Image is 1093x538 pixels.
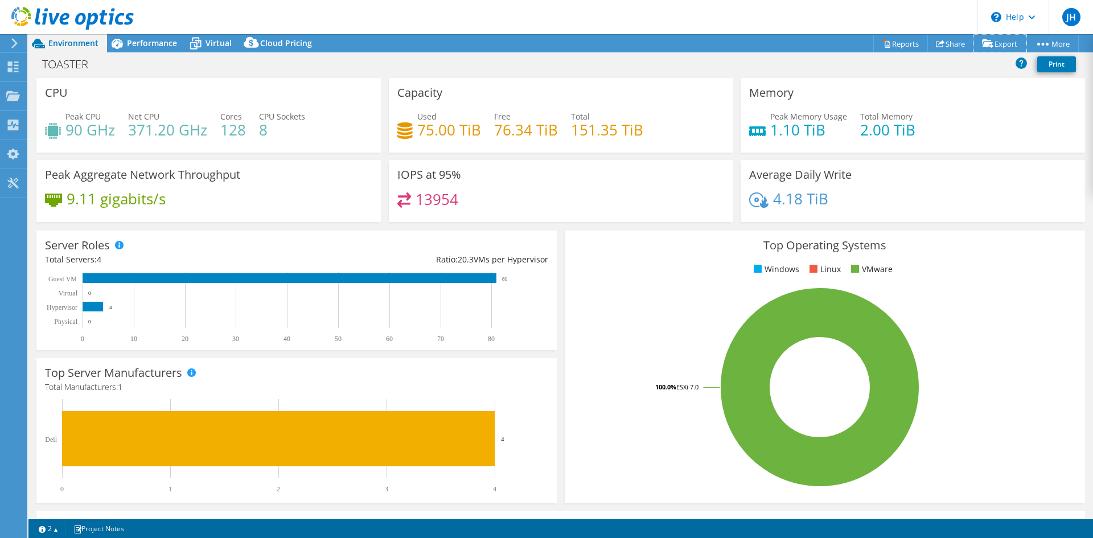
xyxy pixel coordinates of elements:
[571,124,643,136] h4: 151.35 TiB
[220,124,246,136] h4: 128
[128,124,207,136] h4: 371.20 GHz
[127,38,177,48] span: Performance
[277,485,280,493] text: 2
[220,111,242,122] span: Cores
[749,87,794,99] h3: Memory
[65,521,132,536] a: Project Notes
[1026,35,1079,52] a: More
[232,335,239,343] text: 30
[88,290,91,296] text: 0
[130,335,137,343] text: 10
[386,335,393,343] text: 60
[494,124,558,136] h4: 76.34 TiB
[97,254,101,265] span: 4
[45,381,548,393] h4: Total Manufacturers:
[169,485,172,493] text: 1
[488,335,495,343] text: 80
[751,263,799,276] li: Windows
[59,289,78,297] text: Virtual
[88,319,91,325] text: 0
[749,169,852,181] h3: Average Daily Write
[283,335,290,343] text: 40
[501,436,504,442] text: 4
[860,111,913,122] span: Total Memory
[416,193,458,206] h4: 13954
[770,124,847,136] h4: 1.10 TiB
[45,367,182,379] h3: Top Server Manufacturers
[297,253,548,266] div: Ratio: VMs per Hypervisor
[206,38,232,48] span: Virtual
[45,436,57,443] text: Dell
[385,485,388,493] text: 3
[493,485,496,493] text: 4
[991,12,1001,22] svg: \n
[397,169,461,181] h3: IOPS at 95%
[860,124,915,136] h4: 2.00 TiB
[259,124,305,136] h4: 8
[848,263,893,276] li: VMware
[260,38,312,48] span: Cloud Pricing
[60,485,64,493] text: 0
[259,111,305,122] span: CPU Sockets
[47,303,77,311] text: Hypervisor
[773,192,828,205] h4: 4.18 TiB
[676,383,698,391] tspan: ESXi 7.0
[45,169,240,181] h3: Peak Aggregate Network Throughput
[417,111,437,122] span: Used
[65,111,101,122] span: Peak CPU
[335,335,342,343] text: 50
[1037,56,1076,72] a: Print
[502,276,507,282] text: 81
[573,239,1076,252] h3: Top Operating Systems
[54,318,77,326] text: Physical
[45,253,297,266] div: Total Servers:
[31,521,66,536] a: 2
[397,87,442,99] h3: Capacity
[417,124,481,136] h4: 75.00 TiB
[37,58,106,71] h1: TOASTER
[973,35,1026,52] a: Export
[128,111,159,122] span: Net CPU
[67,192,166,205] h4: 9.11 gigabits/s
[48,38,98,48] span: Environment
[873,35,928,52] a: Reports
[807,263,841,276] li: Linux
[571,111,590,122] span: Total
[1062,8,1080,26] span: JH
[182,335,188,343] text: 20
[109,305,112,310] text: 4
[45,87,68,99] h3: CPU
[48,275,77,283] text: Guest VM
[494,111,511,122] span: Free
[437,335,444,343] text: 70
[655,383,676,391] tspan: 100.0%
[770,111,847,122] span: Peak Memory Usage
[927,35,974,52] a: Share
[65,124,115,136] h4: 90 GHz
[458,254,474,265] span: 20.3
[81,335,84,343] text: 0
[118,381,122,392] span: 1
[45,239,110,252] h3: Server Roles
